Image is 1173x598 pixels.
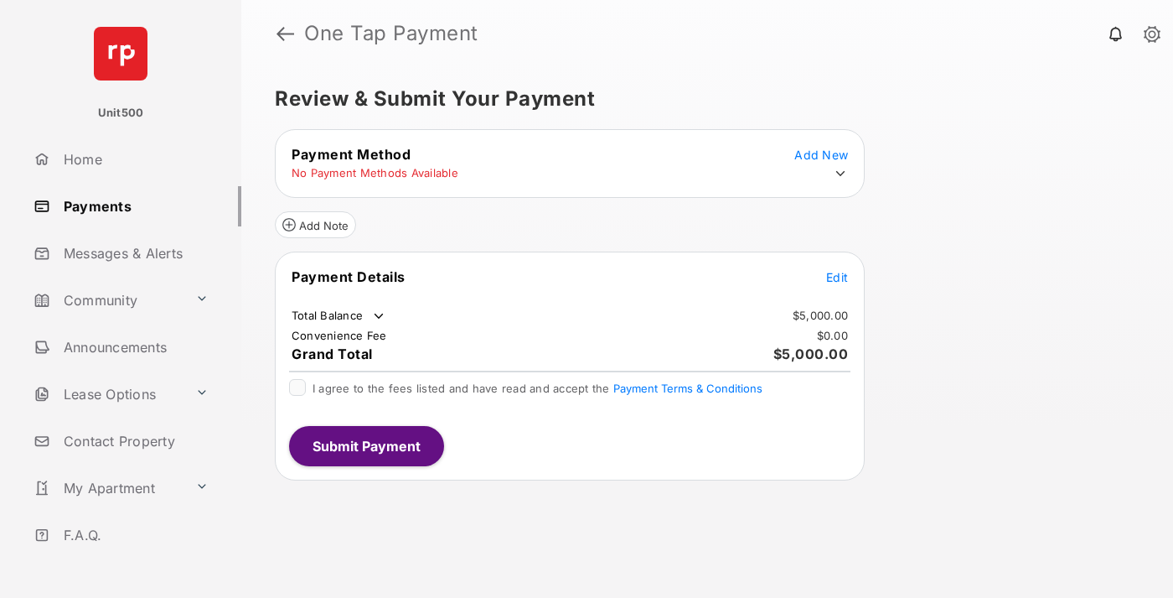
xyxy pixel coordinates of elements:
[275,211,356,238] button: Add Note
[98,105,144,122] p: Unit500
[27,515,241,555] a: F.A.Q.
[27,280,189,320] a: Community
[94,27,147,81] img: svg+xml;base64,PHN2ZyB4bWxucz0iaHR0cDovL3d3dy53My5vcmcvMjAwMC9zdmciIHdpZHRoPSI2NCIgaGVpZ2h0PSI2NC...
[27,186,241,226] a: Payments
[27,233,241,273] a: Messages & Alerts
[27,421,241,461] a: Contact Property
[27,327,241,367] a: Announcements
[792,308,849,323] td: $5,000.00
[27,468,189,508] a: My Apartment
[289,426,444,466] button: Submit Payment
[292,346,373,362] span: Grand Total
[27,374,189,414] a: Lease Options
[304,23,478,44] strong: One Tap Payment
[275,89,1126,109] h5: Review & Submit Your Payment
[826,270,848,284] span: Edit
[794,146,848,163] button: Add New
[794,148,848,162] span: Add New
[292,268,406,285] span: Payment Details
[773,346,849,362] span: $5,000.00
[826,268,848,285] button: Edit
[613,382,762,395] button: I agree to the fees listed and have read and accept the
[313,382,762,395] span: I agree to the fees listed and have read and accept the
[291,308,387,325] td: Total Balance
[816,328,849,343] td: $0.00
[291,328,388,343] td: Convenience Fee
[292,146,411,163] span: Payment Method
[27,139,241,179] a: Home
[291,165,459,180] td: No Payment Methods Available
